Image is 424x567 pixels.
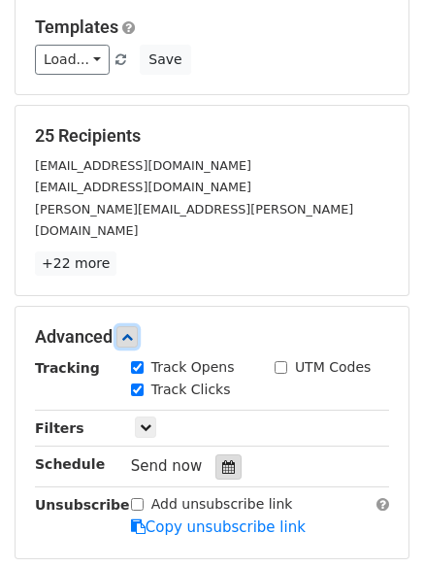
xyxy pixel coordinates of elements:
strong: Tracking [35,360,100,376]
a: +22 more [35,251,116,276]
a: Load... [35,45,110,75]
a: Copy unsubscribe link [131,518,306,536]
span: Send now [131,457,203,475]
label: UTM Codes [295,357,371,378]
small: [PERSON_NAME][EMAIL_ADDRESS][PERSON_NAME][DOMAIN_NAME] [35,202,353,239]
strong: Schedule [35,456,105,472]
strong: Filters [35,420,84,436]
label: Track Clicks [151,380,231,400]
button: Save [140,45,190,75]
label: Track Opens [151,357,235,378]
h5: 25 Recipients [35,125,389,147]
small: [EMAIL_ADDRESS][DOMAIN_NAME] [35,158,251,173]
h5: Advanced [35,326,389,348]
iframe: Chat Widget [327,474,424,567]
a: Templates [35,17,118,37]
small: [EMAIL_ADDRESS][DOMAIN_NAME] [35,180,251,194]
label: Add unsubscribe link [151,494,293,515]
strong: Unsubscribe [35,497,130,513]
